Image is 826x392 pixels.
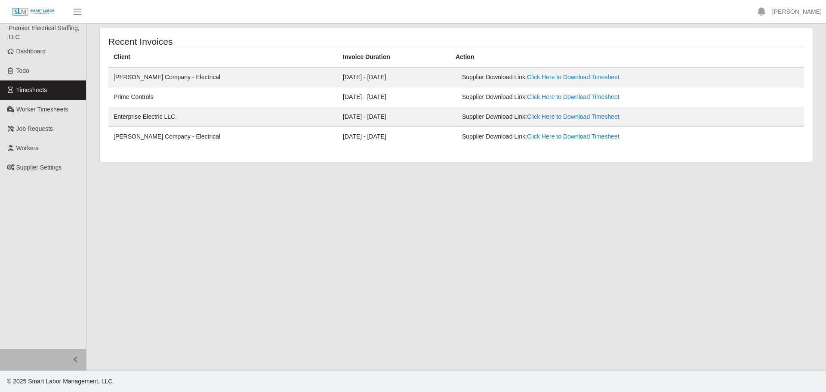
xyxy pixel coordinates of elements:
span: Supplier Settings [16,164,62,171]
div: Supplier Download Link: [462,132,678,141]
a: Click Here to Download Timesheet [527,133,619,140]
a: Click Here to Download Timesheet [527,74,619,80]
td: [PERSON_NAME] Company - Electrical [108,67,338,87]
span: © 2025 Smart Labor Management, LLC [7,378,112,385]
td: [DATE] - [DATE] [338,67,450,87]
span: Dashboard [16,48,46,55]
div: Supplier Download Link: [462,93,678,102]
span: Timesheets [16,86,47,93]
div: Supplier Download Link: [462,112,678,121]
td: [DATE] - [DATE] [338,127,450,147]
span: Job Requests [16,125,53,132]
h4: Recent Invoices [108,36,391,47]
th: Client [108,47,338,68]
a: [PERSON_NAME] [772,7,822,16]
td: [DATE] - [DATE] [338,107,450,127]
span: Worker Timesheets [16,106,68,113]
span: Premier Electrical Staffing, LLC [9,25,80,40]
td: Enterprise Electric LLC. [108,107,338,127]
img: SLM Logo [12,7,55,17]
th: Invoice Duration [338,47,450,68]
div: Supplier Download Link: [462,73,678,82]
td: Prime Controls [108,87,338,107]
a: Click Here to Download Timesheet [527,93,619,100]
a: Click Here to Download Timesheet [527,113,619,120]
span: Workers [16,145,39,151]
td: [PERSON_NAME] Company - Electrical [108,127,338,147]
th: Action [450,47,804,68]
td: [DATE] - [DATE] [338,87,450,107]
span: Todo [16,67,29,74]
